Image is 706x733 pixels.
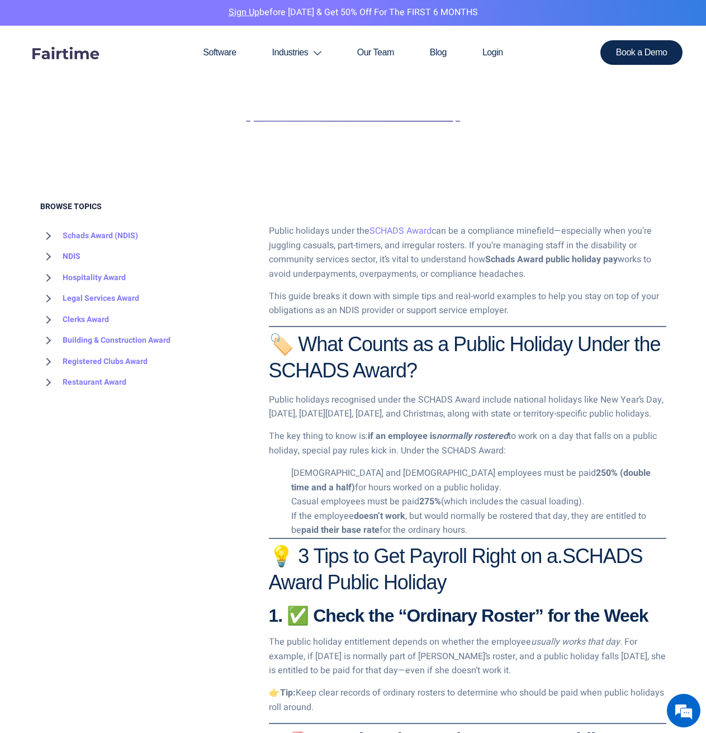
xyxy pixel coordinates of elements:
[269,545,643,594] strong: SCHADS Award
[254,26,339,79] a: Industries
[291,495,666,509] li: Casual employees must be paid (which includes the casual loading).
[58,63,188,77] div: Chat with us now
[437,429,508,443] em: normally rostered
[269,393,666,422] p: Public holidays recognised under the SCHADS Award include national holidays like New Year’s Day, ...
[269,290,666,318] p: This guide breaks it down with simple tips and real-world examples to help you stay on top of you...
[40,330,170,351] a: Building & Construction Award
[327,571,446,594] strong: Public Holiday
[8,6,698,20] p: before [DATE] & Get 50% Off for the FIRST 6 MONTHS
[269,635,666,678] p: The public holiday entitlement depends on whether the employee . For example, if [DATE] is normal...
[280,686,296,699] strong: Tip:
[183,6,210,32] div: Minimize live chat window
[354,509,405,523] strong: doesn’t work
[40,351,148,372] a: Registered Clubs Award
[269,545,643,594] strong: 💡 3 Tips to Get Payroll Right on a.
[229,6,259,19] a: Sign Up
[485,253,618,266] strong: Schads Award public holiday pay
[40,225,252,393] nav: BROWSE TOPICS
[412,26,465,79] a: Blog
[616,48,667,57] span: Book a Demo
[6,305,213,344] textarea: Type your message and hit 'Enter'
[40,288,139,309] a: Legal Services Award
[40,202,252,393] div: BROWSE TOPICS
[40,372,126,393] a: Restaurant Award
[301,523,380,537] strong: paid their base rate
[600,40,683,65] a: Book a Demo
[368,429,437,443] strong: if an employee is
[40,246,80,267] a: NDIS
[40,225,138,247] a: Schads Award (NDIS)
[269,606,648,626] strong: 1. ✅ Check the “Ordinary Roster” for the Week
[339,26,412,79] a: Our Team
[291,466,666,495] li: [DEMOGRAPHIC_DATA] and [DEMOGRAPHIC_DATA] employees must be paid for hours worked on a public hol...
[40,267,126,289] a: Hospitality Award
[291,509,666,538] li: If the employee , but would normally be rostered that day, they are entitled to be for the ordina...
[291,466,651,494] strong: 250% (double time and a half)
[40,309,109,330] a: Clerks Award
[369,224,432,238] a: SCHADS Award
[269,224,666,281] p: Public holidays under the can be a compliance minefield—especially when you’re juggling casuals, ...
[269,429,666,458] p: The key thing to know is: to work on a day that falls on a public holiday, special pay rules kick...
[269,686,666,715] p: 👉 Keep clear records of ordinary rosters to determine who should be paid when public holidays rol...
[185,26,254,79] a: Software
[419,495,441,508] strong: 275%
[531,635,620,649] em: usually works that day
[65,141,154,254] span: We're online!
[269,333,661,382] strong: 🏷️ What Counts as a Public Holiday Under the SCHADS Award?
[465,26,521,79] a: Login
